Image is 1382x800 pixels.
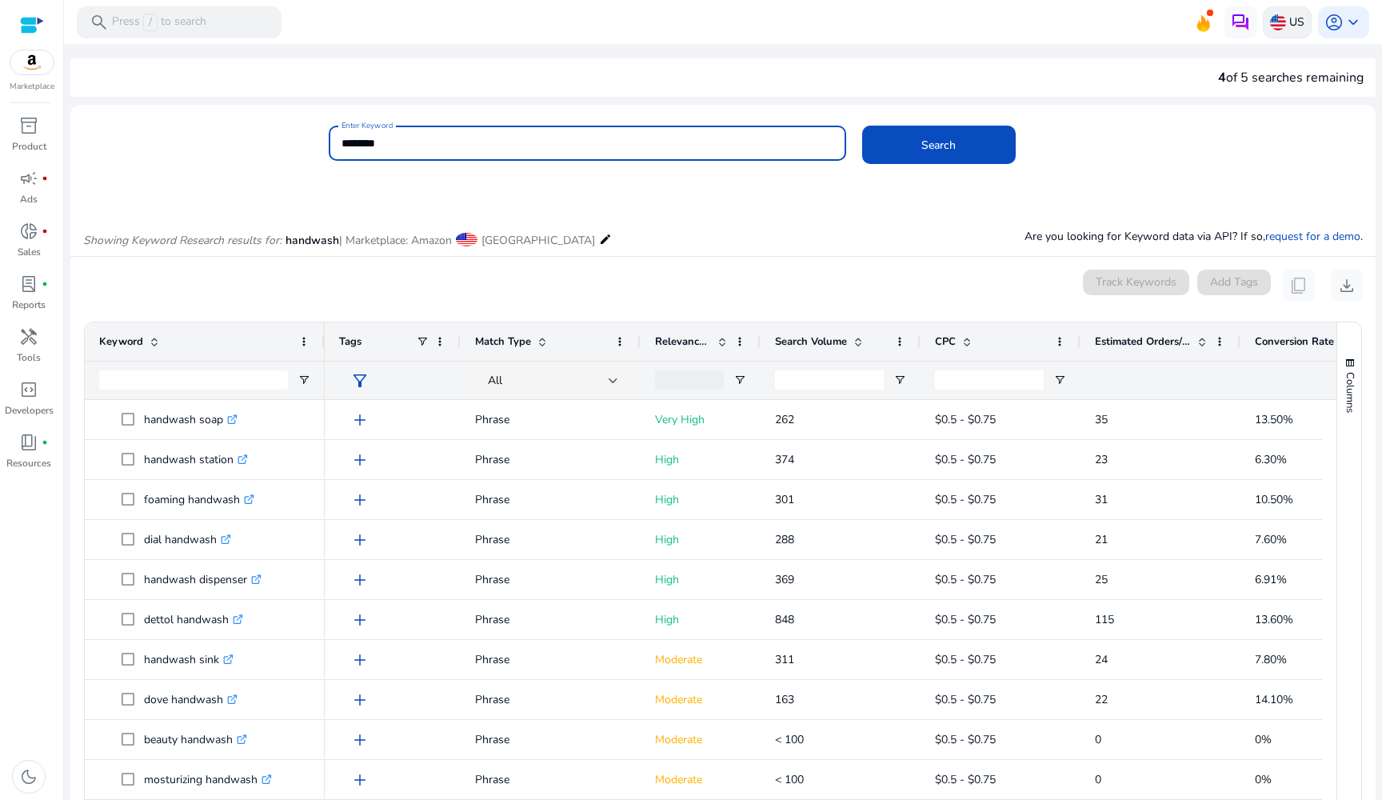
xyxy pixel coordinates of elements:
p: handwash sink [144,643,234,676]
button: Open Filter Menu [1053,374,1066,386]
span: 24 [1095,652,1108,667]
span: | Marketplace: Amazon [339,233,452,248]
mat-icon: edit [599,230,612,249]
p: Ads [20,192,38,206]
span: fiber_manual_record [42,228,48,234]
span: add [350,650,369,670]
span: Keyword [99,334,143,349]
span: $0.5 - $0.75 [935,572,996,587]
p: Phrase [475,643,626,676]
span: $0.5 - $0.75 [935,692,996,707]
p: High [655,523,746,556]
span: campaign [19,169,38,188]
button: Search [862,126,1016,164]
span: Search [921,137,956,154]
img: us.svg [1270,14,1286,30]
p: Moderate [655,643,746,676]
span: $0.5 - $0.75 [935,532,996,547]
p: Moderate [655,723,746,756]
p: handwash dispenser [144,563,262,596]
span: $0.5 - $0.75 [935,732,996,747]
span: fiber_manual_record [42,175,48,182]
span: filter_alt [350,371,369,390]
span: 31 [1095,492,1108,507]
span: 288 [775,532,794,547]
span: 13.50% [1255,412,1293,427]
span: Relevance Score [655,334,711,349]
p: Moderate [655,683,746,716]
p: High [655,603,746,636]
p: Product [12,139,46,154]
span: Tags [339,334,361,349]
span: 35 [1095,412,1108,427]
button: Open Filter Menu [298,374,310,386]
span: All [488,373,502,388]
input: Search Volume Filter Input [775,370,884,390]
span: 13.60% [1255,612,1293,627]
p: Marketplace [10,81,54,93]
p: Resources [6,456,51,470]
span: download [1337,276,1356,295]
p: Phrase [475,603,626,636]
p: Phrase [475,443,626,476]
span: 23 [1095,452,1108,467]
span: lab_profile [19,274,38,294]
p: Phrase [475,723,626,756]
span: search [90,13,109,32]
span: $0.5 - $0.75 [935,452,996,467]
span: 311 [775,652,794,667]
span: handyman [19,327,38,346]
span: Match Type [475,334,531,349]
span: keyboard_arrow_down [1344,13,1363,32]
span: 6.30% [1255,452,1287,467]
span: 262 [775,412,794,427]
span: donut_small [19,222,38,241]
span: handwash [286,233,339,248]
span: inventory_2 [19,116,38,135]
span: 0 [1095,772,1101,787]
span: < 100 [775,772,804,787]
p: mosturizing handwash [144,763,272,796]
p: High [655,483,746,516]
mat-label: Enter Keyword [342,120,393,131]
p: US [1289,8,1304,36]
button: Open Filter Menu [733,374,746,386]
a: request for a demo [1265,229,1360,244]
span: Conversion Rate [1255,334,1334,349]
span: Search Volume [775,334,847,349]
span: 25 [1095,572,1108,587]
span: 14.10% [1255,692,1293,707]
i: Showing Keyword Research results for: [83,233,282,248]
span: 301 [775,492,794,507]
span: 374 [775,452,794,467]
p: Phrase [475,563,626,596]
span: 369 [775,572,794,587]
span: dark_mode [19,767,38,786]
p: beauty handwash [144,723,247,756]
span: $0.5 - $0.75 [935,612,996,627]
p: Phrase [475,763,626,796]
p: Sales [18,245,41,259]
span: fiber_manual_record [42,281,48,287]
p: Very High [655,403,746,436]
span: CPC [935,334,956,349]
span: add [350,450,369,470]
span: 0% [1255,772,1272,787]
span: 4 [1218,69,1226,86]
p: Phrase [475,403,626,436]
span: book_4 [19,433,38,452]
span: fiber_manual_record [42,439,48,446]
span: 115 [1095,612,1114,627]
span: account_circle [1324,13,1344,32]
span: Estimated Orders/Month [1095,334,1191,349]
span: add [350,530,369,550]
p: Reports [12,298,46,312]
p: dial handwash [144,523,231,556]
p: Moderate [655,763,746,796]
span: add [350,490,369,510]
span: 7.60% [1255,532,1287,547]
span: add [350,610,369,630]
img: amazon.svg [10,50,54,74]
p: dove handwash [144,683,238,716]
span: 7.80% [1255,652,1287,667]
